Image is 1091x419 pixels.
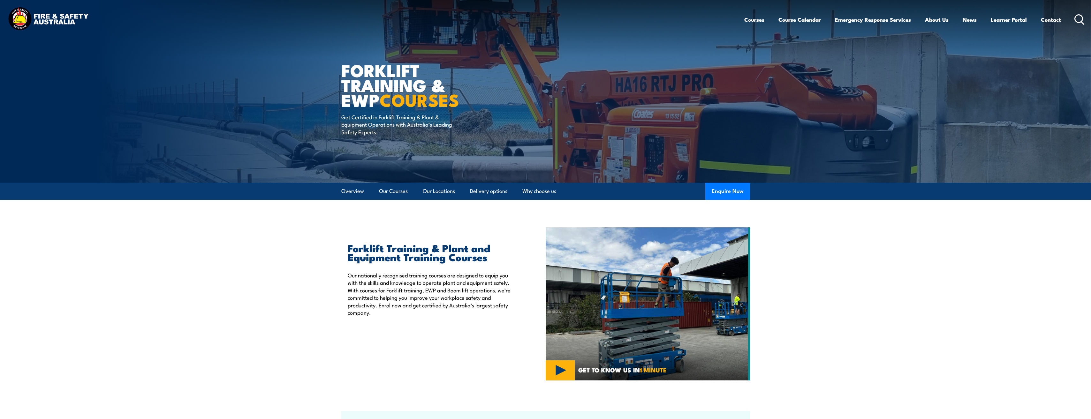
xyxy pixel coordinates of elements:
a: Delivery options [470,183,507,200]
span: GET TO KNOW US IN [578,367,667,373]
a: Emergency Response Services [835,11,911,28]
h1: Forklift Training & EWP [341,62,499,107]
a: Overview [341,183,364,200]
img: Verification of Competency (VOC) for Elevating Work Platform (EWP) Under 11m [546,227,750,380]
a: Course Calendar [778,11,821,28]
strong: 1 MINUTE [640,365,667,374]
a: Our Courses [379,183,408,200]
a: Learner Portal [991,11,1027,28]
strong: COURSES [380,86,459,113]
p: Get Certified in Forklift Training & Plant & Equipment Operations with Australia’s Leading Safety... [341,113,458,136]
button: Enquire Now [705,183,750,200]
a: Contact [1041,11,1061,28]
a: About Us [925,11,949,28]
h2: Forklift Training & Plant and Equipment Training Courses [348,243,516,261]
a: Why choose us [522,183,556,200]
a: Our Locations [423,183,455,200]
a: News [963,11,977,28]
p: Our nationally recognised training courses are designed to equip you with the skills and knowledg... [348,271,516,316]
a: Courses [744,11,764,28]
